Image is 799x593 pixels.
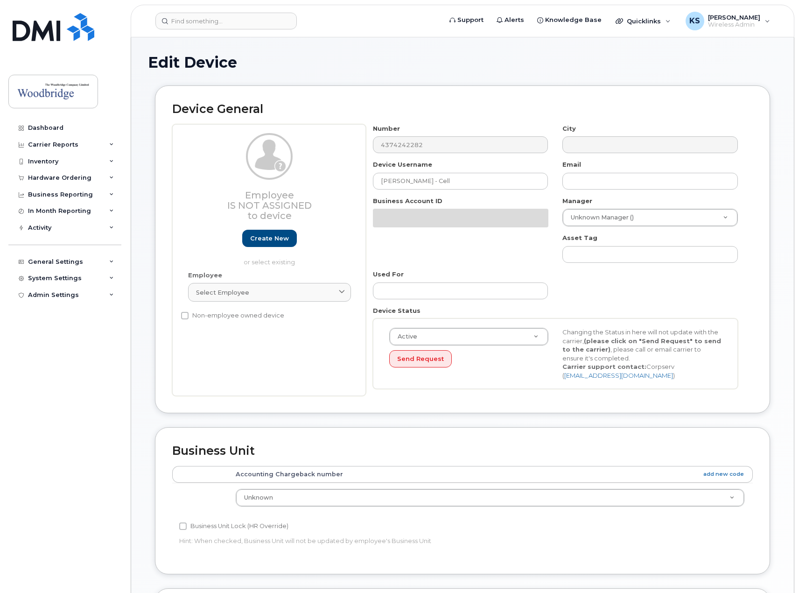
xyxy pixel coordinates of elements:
[562,197,592,205] label: Manager
[562,160,581,169] label: Email
[562,124,576,133] label: City
[227,200,312,211] span: Is not assigned
[196,288,249,297] span: Select employee
[564,372,673,379] a: [EMAIL_ADDRESS][DOMAIN_NAME]
[563,209,737,226] a: Unknown Manager ()
[179,522,187,530] input: Business Unit Lock (HR Override)
[703,470,744,478] a: add new code
[565,213,634,222] span: Unknown Manager ()
[179,537,552,545] p: Hint: When checked, Business Unit will not be updated by employee's Business Unit
[188,190,351,221] h3: Employee
[236,489,744,506] a: Unknown
[392,332,417,341] span: Active
[555,328,729,380] div: Changing the Status in here will not update with the carrier, , please call or email carrier to e...
[188,283,351,302] a: Select employee
[148,54,777,71] h1: Edit Device
[181,312,189,319] input: Non-employee owned device
[562,363,646,370] strong: Carrier support contact:
[172,445,753,458] h2: Business Unit
[562,337,721,353] strong: (please click on "Send Request" to send to the carrier)
[172,103,753,116] h2: Device General
[244,494,273,501] span: Unknown
[227,466,753,483] th: Accounting Chargeback number
[373,197,442,205] label: Business Account ID
[390,328,548,345] a: Active
[389,350,452,367] button: Send Request
[247,210,292,221] span: to device
[181,310,284,321] label: Non-employee owned device
[373,306,421,315] label: Device Status
[179,521,288,532] label: Business Unit Lock (HR Override)
[188,271,222,280] label: Employee
[242,230,297,247] a: Create new
[373,270,404,279] label: Used For
[562,233,597,242] label: Asset Tag
[188,258,351,267] p: or select existing
[373,160,432,169] label: Device Username
[373,124,400,133] label: Number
